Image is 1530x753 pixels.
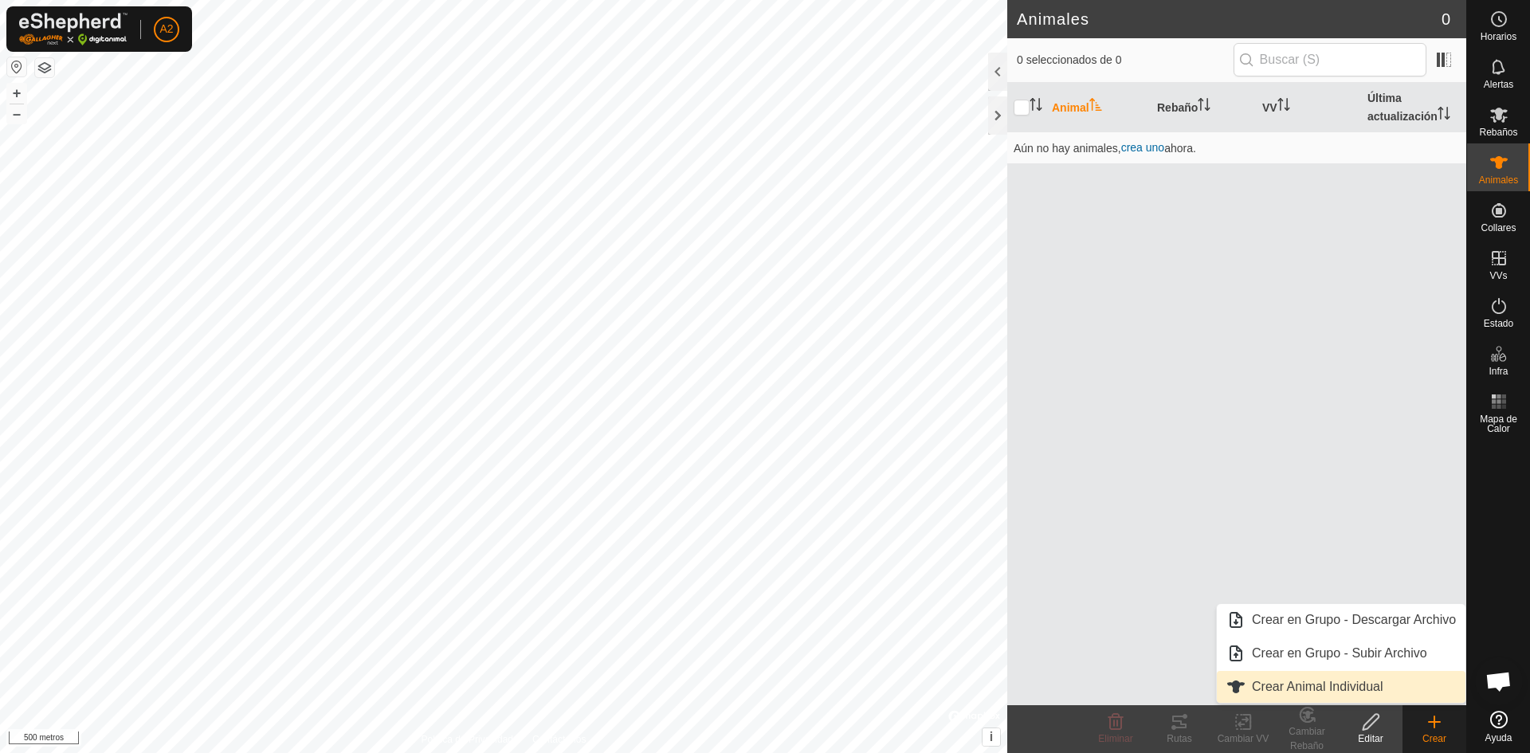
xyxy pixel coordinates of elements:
[1358,733,1383,744] font: Editar
[1052,101,1089,114] font: Animal
[35,58,54,77] button: Capas del Mapa
[1252,646,1427,660] font: Crear en Grupo - Subir Archivo
[7,57,26,76] button: Restablecer Mapa
[1217,637,1465,669] li: Crear en Grupo - Subir Archivo
[1217,604,1465,636] li: Crear en Grupo - Descargar Archivo
[1017,53,1122,66] font: 0 seleccionados de 0
[1367,92,1438,123] font: Última actualización
[1479,175,1518,186] font: Animales
[1485,732,1512,743] font: Ayuda
[1481,222,1516,233] font: Collares
[159,22,173,35] font: A2
[1479,127,1517,138] font: Rebaños
[1489,270,1507,281] font: VVs
[1017,10,1089,28] font: Animales
[1167,733,1191,744] font: Rutas
[13,84,22,101] font: +
[983,728,1000,746] button: i
[1121,141,1164,154] font: crea uno
[1218,733,1269,744] font: Cambiar VV
[422,734,513,745] font: Política de Privacidad
[1164,142,1196,155] font: ahora.
[1289,726,1324,751] font: Cambiar Rebaño
[1480,414,1517,434] font: Mapa de Calor
[1467,704,1530,749] a: Ayuda
[1098,733,1132,744] font: Eliminar
[990,730,993,743] font: i
[1484,79,1513,90] font: Alertas
[19,13,127,45] img: Logotipo de Gallagher
[1030,100,1042,113] p-sorticon: Activar para ordenar
[1484,318,1513,329] font: Estado
[13,105,21,122] font: –
[1217,671,1465,703] li: Crear Animal Individual
[1475,657,1523,705] div: Chat abierto
[1442,10,1450,28] font: 0
[1014,142,1121,155] font: Aún no hay animales,
[1252,613,1456,626] font: Crear en Grupo - Descargar Archivo
[7,104,26,124] button: –
[532,734,586,745] font: Contáctenos
[1089,100,1102,113] p-sorticon: Activar para ordenar
[1157,101,1198,114] font: Rebaño
[1198,100,1210,113] p-sorticon: Activar para ordenar
[1262,101,1277,114] font: VV
[1234,43,1426,76] input: Buscar (S)
[1481,31,1516,42] font: Horarios
[422,732,513,747] a: Política de Privacidad
[1277,100,1290,113] p-sorticon: Activar para ordenar
[1422,733,1446,744] font: Crear
[7,84,26,103] button: +
[532,732,586,747] a: Contáctenos
[1438,109,1450,122] p-sorticon: Activar para ordenar
[1489,366,1508,377] font: Infra
[1252,680,1383,693] font: Crear Animal Individual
